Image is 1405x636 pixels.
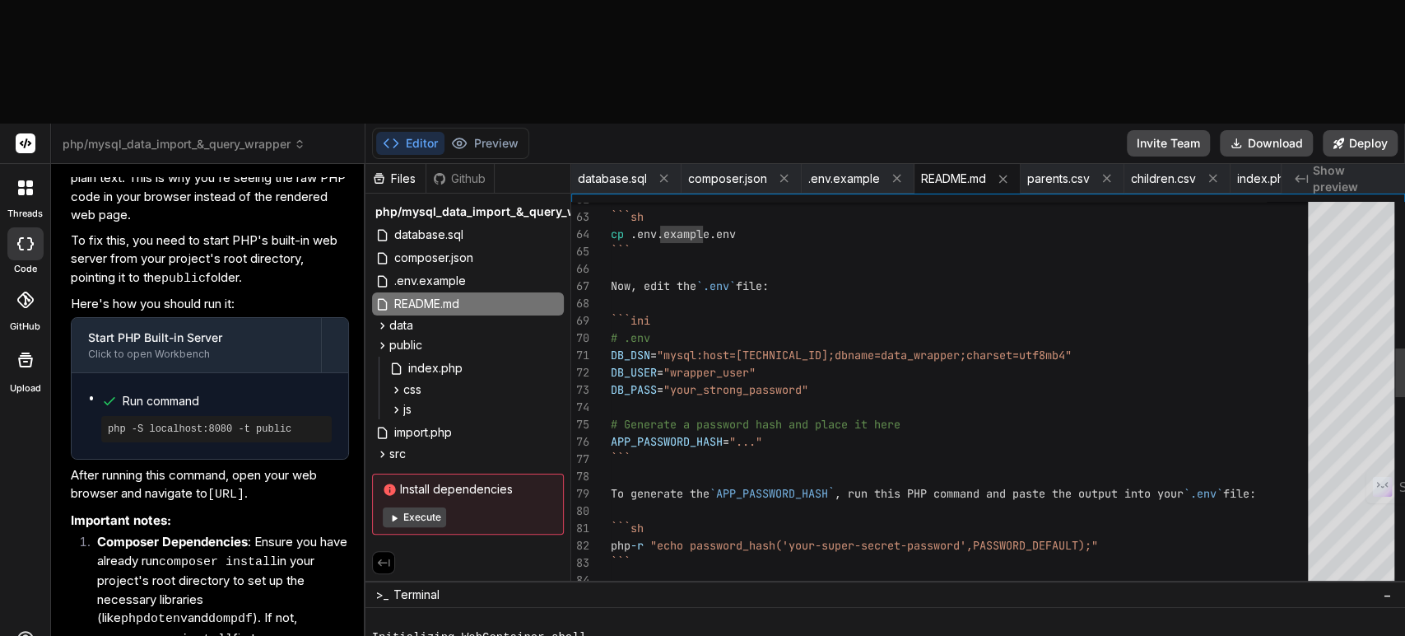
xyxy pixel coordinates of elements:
span: >_ [375,587,388,603]
code: [URL] [207,488,244,502]
div: 84 [571,572,589,589]
label: GitHub [10,320,40,334]
div: 65 [571,243,589,260]
span: ```ini [611,313,650,328]
label: Upload [10,381,41,395]
span: data [389,317,413,334]
p: To fix this, you need to start PHP's built-in web server from your project's root directory, poin... [71,231,349,289]
span: cp [611,227,624,241]
span: # Generate a password hash and place it here [611,417,900,432]
div: 82 [571,537,589,554]
span: Show preview [1313,162,1392,195]
span: .env.example [393,271,468,291]
div: 68 [571,295,589,312]
strong: Composer Dependencies [97,534,248,549]
code: phpdotenv [121,612,188,626]
button: Download [1220,130,1313,157]
button: Start PHP Built-in ServerClick to open Workbench [72,318,321,372]
span: import.php [393,423,454,442]
span: utf8mb4" [1019,348,1072,362]
span: "echo password_hash('your-super-secret-password', [650,538,973,553]
button: Editor [376,132,444,155]
span: js [403,401,412,418]
button: Invite Team [1127,130,1210,157]
span: `APP_PASSWORD_HASH` [709,486,835,501]
div: 78 [571,468,589,485]
div: 83 [571,554,589,572]
code: composer install [159,555,277,569]
div: Files [365,171,426,187]
label: code [14,262,37,276]
div: 71 [571,347,589,364]
span: README.md [393,294,461,314]
span: Now, edit the [611,278,696,293]
span: ``` [611,555,630,570]
div: 76 [571,433,589,451]
span: "..." [729,434,762,449]
code: public [161,272,206,286]
span: = [650,348,657,362]
span: ```sh [611,209,644,224]
div: 72 [571,364,589,381]
span: .env.example [808,171,880,187]
div: Click to open Workbench [88,348,305,361]
div: 70 [571,330,589,347]
span: index.php [407,358,464,378]
div: 79 [571,485,589,503]
span: "mysql:host=[TECHNICAL_ID];dbname=data_wrapper;charset= [657,348,1019,362]
button: Execute [383,507,446,527]
p: Here's how you should run it: [71,295,349,314]
span: file: [1223,486,1256,501]
span: database.sql [393,225,465,245]
div: 73 [571,381,589,399]
span: children.csv [1131,171,1196,187]
span: APP_PASSWORD_HASH [611,434,723,449]
span: src [389,446,406,462]
button: − [1379,582,1395,608]
div: Github [426,171,494,187]
span: database.sql [578,171,647,187]
span: "your_strong_password" [663,382,808,397]
span: composer.json [393,248,475,268]
span: `.env` [696,278,736,293]
span: example [663,227,709,241]
button: Deploy [1323,130,1398,157]
span: Run command [123,393,332,409]
span: php/mysql_data_import_&_query_wrapper [63,136,305,152]
span: env [716,227,736,241]
span: parents.csv [1027,171,1090,187]
span: Terminal [393,587,440,603]
label: threads [7,207,43,221]
span: `.env` [1184,486,1223,501]
span: = [657,365,663,380]
button: Preview [444,132,525,155]
span: public [389,337,422,353]
span: our [1164,486,1184,501]
span: . [657,227,663,241]
code: dompdf [208,612,253,626]
span: file: [736,278,769,293]
div: 77 [571,451,589,468]
p: It looks like your web server isn't configured to execute PHP files, but rather to serve them as ... [71,132,349,225]
strong: Important notes: [71,512,171,528]
p: After running this command, open your web browser and navigate to . [71,466,349,505]
span: PASSWORD_DEFAULT);" [973,538,1098,553]
span: To generate the [611,486,709,501]
span: "wrapper_user" [663,365,756,380]
span: php [611,538,630,553]
span: = [723,434,729,449]
span: , run this PHP command and paste the output into y [835,486,1164,501]
span: DB_DSN [611,348,650,362]
span: = [657,382,663,397]
span: composer.json [688,171,767,187]
div: 74 [571,399,589,416]
span: . [630,227,637,241]
span: # .env [611,330,650,345]
div: 81 [571,520,589,537]
span: index.php [1237,171,1291,187]
span: Install dependencies [383,481,553,498]
span: . [709,227,716,241]
span: -r [630,538,644,553]
div: 67 [571,278,589,295]
div: 75 [571,416,589,433]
